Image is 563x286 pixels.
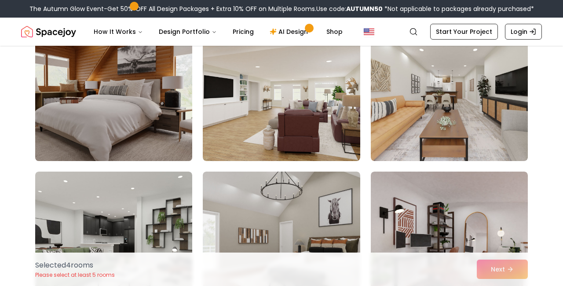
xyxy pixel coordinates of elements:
[29,4,534,13] div: The Autumn Glow Event-Get 50% OFF All Design Packages + Extra 10% OFF on Multiple Rooms.
[21,23,76,40] img: Spacejoy Logo
[430,24,498,40] a: Start Your Project
[87,23,150,40] button: How It Works
[364,26,374,37] img: United States
[87,23,350,40] nav: Main
[21,18,542,46] nav: Global
[371,20,528,161] img: Room room-21
[505,24,542,40] a: Login
[31,17,196,165] img: Room room-19
[383,4,534,13] span: *Not applicable to packages already purchased*
[319,23,350,40] a: Shop
[152,23,224,40] button: Design Portfolio
[35,271,115,279] p: Please select at least 5 rooms
[346,4,383,13] b: AUTUMN50
[263,23,318,40] a: AI Design
[35,260,115,271] p: Selected 4 room s
[21,23,76,40] a: Spacejoy
[226,23,261,40] a: Pricing
[203,20,360,161] img: Room room-20
[316,4,383,13] span: Use code:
